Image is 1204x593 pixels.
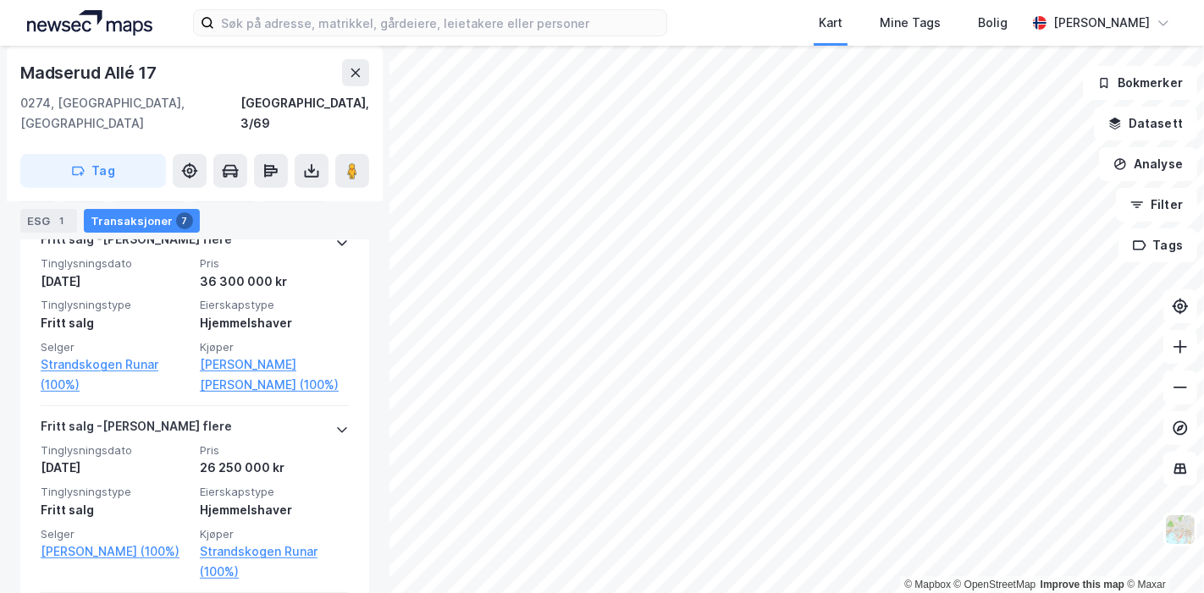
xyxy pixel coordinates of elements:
[1119,512,1204,593] iframe: Chat Widget
[27,10,152,36] img: logo.a4113a55bc3d86da70a041830d287a7e.svg
[41,527,190,541] span: Selger
[53,212,70,229] div: 1
[41,416,232,443] div: Fritt salg - [PERSON_NAME] flere
[41,354,190,395] a: Strandskogen Runar (100%)
[1099,147,1197,181] button: Analyse
[200,485,349,499] span: Eierskapstype
[200,298,349,312] span: Eierskapstype
[200,500,349,520] div: Hjemmelshaver
[41,340,190,354] span: Selger
[41,272,190,292] div: [DATE]
[1119,512,1204,593] div: Kontrollprogram for chat
[200,313,349,333] div: Hjemmelshaver
[880,13,941,33] div: Mine Tags
[41,443,190,458] span: Tinglysningsdato
[819,13,842,33] div: Kart
[20,93,240,134] div: 0274, [GEOGRAPHIC_DATA], [GEOGRAPHIC_DATA]
[20,209,77,233] div: ESG
[41,458,190,478] div: [DATE]
[20,59,160,86] div: Madserud Allé 17
[200,443,349,458] span: Pris
[240,93,369,134] div: [GEOGRAPHIC_DATA], 3/69
[41,541,190,562] a: [PERSON_NAME] (100%)
[41,485,190,499] span: Tinglysningstype
[200,458,349,478] div: 26 250 000 kr
[200,541,349,582] a: Strandskogen Runar (100%)
[978,13,1008,33] div: Bolig
[41,256,190,271] span: Tinglysningsdato
[41,500,190,520] div: Fritt salg
[200,527,349,541] span: Kjøper
[200,272,349,292] div: 36 300 000 kr
[1118,228,1197,262] button: Tags
[200,256,349,271] span: Pris
[200,340,349,354] span: Kjøper
[20,154,166,188] button: Tag
[84,209,200,233] div: Transaksjoner
[904,579,951,590] a: Mapbox
[200,354,349,395] a: [PERSON_NAME] [PERSON_NAME] (100%)
[1041,579,1124,590] a: Improve this map
[41,298,190,312] span: Tinglysningstype
[176,212,193,229] div: 7
[1083,66,1197,100] button: Bokmerker
[214,10,666,36] input: Søk på adresse, matrikkel, gårdeiere, leietakere eller personer
[1094,107,1197,140] button: Datasett
[954,579,1036,590] a: OpenStreetMap
[41,229,232,256] div: Fritt salg - [PERSON_NAME] flere
[1116,188,1197,222] button: Filter
[1053,13,1150,33] div: [PERSON_NAME]
[41,313,190,333] div: Fritt salg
